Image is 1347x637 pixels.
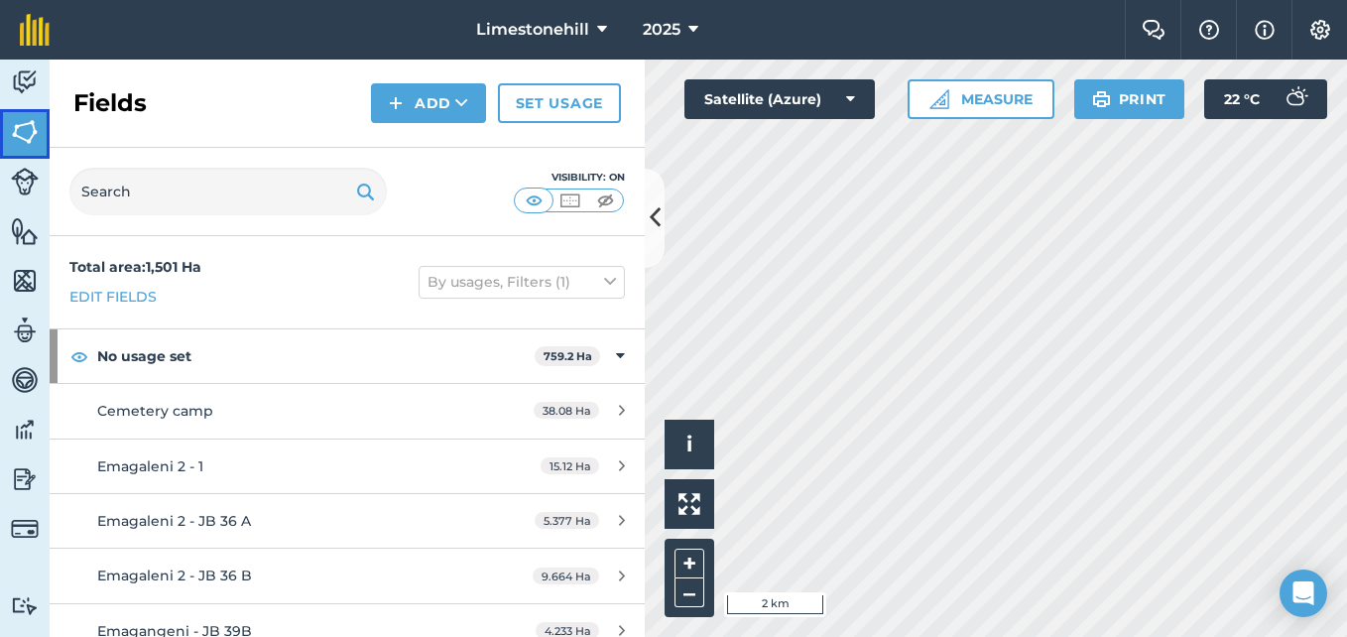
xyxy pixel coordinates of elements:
[684,79,875,119] button: Satellite (Azure)
[97,457,203,475] span: Emagaleni 2 - 1
[1224,79,1260,119] span: 22 ° C
[50,440,645,493] a: Emagaleni 2 - 115.12 Ha
[593,191,618,210] img: svg+xml;base64,PHN2ZyB4bWxucz0iaHR0cDovL3d3dy53My5vcmcvMjAwMC9zdmciIHdpZHRoPSI1MCIgaGVpZ2h0PSI0MC...
[541,457,599,474] span: 15.12 Ha
[498,83,621,123] a: Set usage
[11,117,39,147] img: svg+xml;base64,PHN2ZyB4bWxucz0iaHR0cDovL3d3dy53My5vcmcvMjAwMC9zdmciIHdpZHRoPSI1NiIgaGVpZ2h0PSI2MC...
[11,415,39,445] img: svg+xml;base64,PD94bWwgdmVyc2lvbj0iMS4wIiBlbmNvZGluZz0idXRmLTgiPz4KPCEtLSBHZW5lcmF0b3I6IEFkb2JlIE...
[11,168,39,195] img: svg+xml;base64,PD94bWwgdmVyc2lvbj0iMS4wIiBlbmNvZGluZz0idXRmLTgiPz4KPCEtLSBHZW5lcmF0b3I6IEFkb2JlIE...
[97,567,252,584] span: Emagaleni 2 - JB 36 B
[557,191,582,210] img: svg+xml;base64,PHN2ZyB4bWxucz0iaHR0cDovL3d3dy53My5vcmcvMjAwMC9zdmciIHdpZHRoPSI1MCIgaGVpZ2h0PSI0MC...
[50,329,645,383] div: No usage set759.2 Ha
[544,349,592,363] strong: 759.2 Ha
[1255,18,1275,42] img: svg+xml;base64,PHN2ZyB4bWxucz0iaHR0cDovL3d3dy53My5vcmcvMjAwMC9zdmciIHdpZHRoPSIxNyIgaGVpZ2h0PSIxNy...
[11,515,39,543] img: svg+xml;base64,PD94bWwgdmVyc2lvbj0iMS4wIiBlbmNvZGluZz0idXRmLTgiPz4KPCEtLSBHZW5lcmF0b3I6IEFkb2JlIE...
[643,18,680,42] span: 2025
[929,89,949,109] img: Ruler icon
[514,170,625,186] div: Visibility: On
[1142,20,1165,40] img: Two speech bubbles overlapping with the left bubble in the forefront
[674,549,704,578] button: +
[69,168,387,215] input: Search
[678,493,700,515] img: Four arrows, one pointing top left, one top right, one bottom right and the last bottom left
[389,91,403,115] img: svg+xml;base64,PHN2ZyB4bWxucz0iaHR0cDovL3d3dy53My5vcmcvMjAwMC9zdmciIHdpZHRoPSIxNCIgaGVpZ2h0PSIyNC...
[674,578,704,607] button: –
[686,432,692,456] span: i
[419,266,625,298] button: By usages, Filters (1)
[356,180,375,203] img: svg+xml;base64,PHN2ZyB4bWxucz0iaHR0cDovL3d3dy53My5vcmcvMjAwMC9zdmciIHdpZHRoPSIxOSIgaGVpZ2h0PSIyNC...
[1276,79,1315,119] img: svg+xml;base64,PD94bWwgdmVyc2lvbj0iMS4wIiBlbmNvZGluZz0idXRmLTgiPz4KPCEtLSBHZW5lcmF0b3I6IEFkb2JlIE...
[535,512,599,529] span: 5.377 Ha
[11,266,39,296] img: svg+xml;base64,PHN2ZyB4bWxucz0iaHR0cDovL3d3dy53My5vcmcvMjAwMC9zdmciIHdpZHRoPSI1NiIgaGVpZ2h0PSI2MC...
[371,83,486,123] button: Add
[533,568,599,584] span: 9.664 Ha
[11,316,39,345] img: svg+xml;base64,PD94bWwgdmVyc2lvbj0iMS4wIiBlbmNvZGluZz0idXRmLTgiPz4KPCEtLSBHZW5lcmF0b3I6IEFkb2JlIE...
[534,402,599,419] span: 38.08 Ha
[665,420,714,469] button: i
[69,286,157,308] a: Edit fields
[11,365,39,395] img: svg+xml;base64,PD94bWwgdmVyc2lvbj0iMS4wIiBlbmNvZGluZz0idXRmLTgiPz4KPCEtLSBHZW5lcmF0b3I6IEFkb2JlIE...
[1074,79,1185,119] button: Print
[476,18,589,42] span: Limestonehill
[11,67,39,97] img: svg+xml;base64,PD94bWwgdmVyc2lvbj0iMS4wIiBlbmNvZGluZz0idXRmLTgiPz4KPCEtLSBHZW5lcmF0b3I6IEFkb2JlIE...
[70,344,88,368] img: svg+xml;base64,PHN2ZyB4bWxucz0iaHR0cDovL3d3dy53My5vcmcvMjAwMC9zdmciIHdpZHRoPSIxOCIgaGVpZ2h0PSIyNC...
[20,14,50,46] img: fieldmargin Logo
[73,87,147,119] h2: Fields
[1092,87,1111,111] img: svg+xml;base64,PHN2ZyB4bWxucz0iaHR0cDovL3d3dy53My5vcmcvMjAwMC9zdmciIHdpZHRoPSIxOSIgaGVpZ2h0PSIyNC...
[1308,20,1332,40] img: A cog icon
[11,216,39,246] img: svg+xml;base64,PHN2ZyB4bWxucz0iaHR0cDovL3d3dy53My5vcmcvMjAwMC9zdmciIHdpZHRoPSI1NiIgaGVpZ2h0PSI2MC...
[1204,79,1327,119] button: 22 °C
[908,79,1054,119] button: Measure
[522,191,547,210] img: svg+xml;base64,PHN2ZyB4bWxucz0iaHR0cDovL3d3dy53My5vcmcvMjAwMC9zdmciIHdpZHRoPSI1MCIgaGVpZ2h0PSI0MC...
[50,384,645,438] a: Cemetery camp38.08 Ha
[69,258,201,276] strong: Total area : 1,501 Ha
[1280,570,1327,617] div: Open Intercom Messenger
[1197,20,1221,40] img: A question mark icon
[50,549,645,602] a: Emagaleni 2 - JB 36 B9.664 Ha
[97,402,213,420] span: Cemetery camp
[50,494,645,548] a: Emagaleni 2 - JB 36 A5.377 Ha
[11,464,39,494] img: svg+xml;base64,PD94bWwgdmVyc2lvbj0iMS4wIiBlbmNvZGluZz0idXRmLTgiPz4KPCEtLSBHZW5lcmF0b3I6IEFkb2JlIE...
[97,512,251,530] span: Emagaleni 2 - JB 36 A
[97,329,535,383] strong: No usage set
[11,596,39,615] img: svg+xml;base64,PD94bWwgdmVyc2lvbj0iMS4wIiBlbmNvZGluZz0idXRmLTgiPz4KPCEtLSBHZW5lcmF0b3I6IEFkb2JlIE...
